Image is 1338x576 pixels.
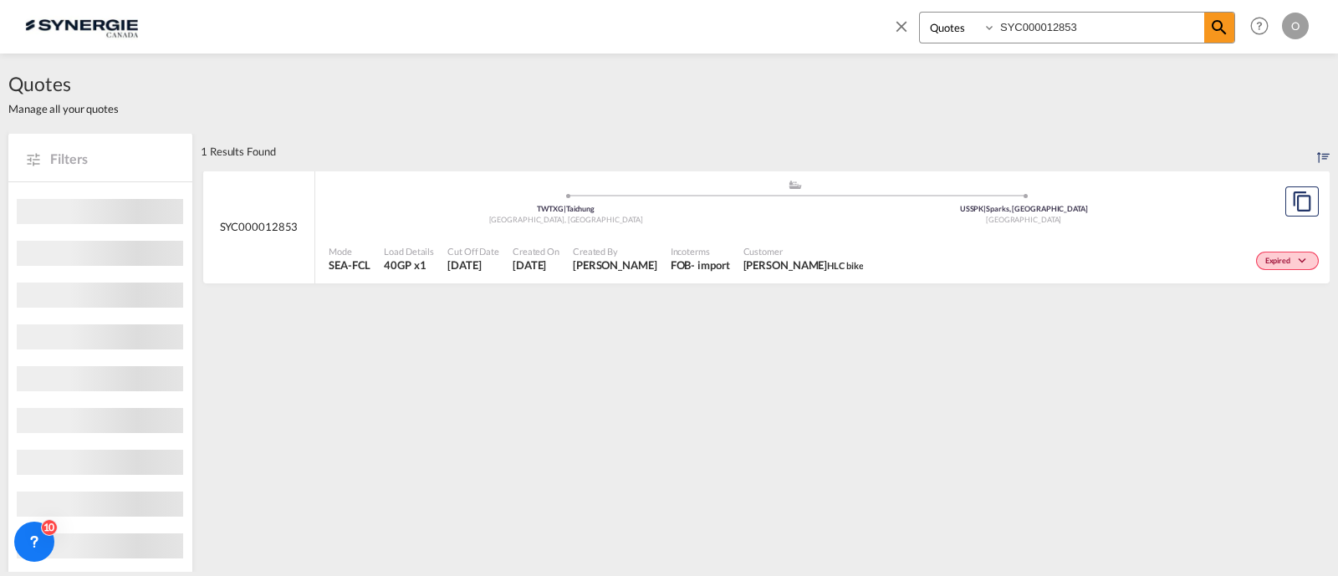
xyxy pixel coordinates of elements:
[1265,256,1295,268] span: Expired
[50,150,176,168] span: Filters
[220,219,299,234] span: SYC000012853
[827,260,863,271] span: HLC bike
[1282,13,1309,39] div: O
[1256,252,1319,270] div: Change Status Here
[513,257,559,273] span: 2 Jul 2025
[1209,18,1229,38] md-icon: icon-magnify
[329,257,370,273] span: SEA-FCL
[1292,191,1312,212] md-icon: assets/icons/custom/copyQuote.svg
[489,215,643,224] span: [GEOGRAPHIC_DATA], [GEOGRAPHIC_DATA]
[743,245,864,257] span: Customer
[447,245,499,257] span: Cut Off Date
[1317,133,1330,170] div: Sort by: Created On
[564,204,566,213] span: |
[983,204,986,213] span: |
[203,171,1330,284] div: SYC000012853 assets/icons/custom/ship-fill.svgassets/icons/custom/roll-o-plane.svgOriginTaichung ...
[960,204,1088,213] span: USSPK Sparks, [GEOGRAPHIC_DATA]
[996,13,1204,42] input: Enter Quotation Number
[1204,13,1234,43] span: icon-magnify
[743,257,864,273] span: Hala Laalj HLC bike
[1285,186,1319,217] button: Copy Quote
[1245,12,1282,42] div: Help
[537,204,595,213] span: TWTXG Taichung
[513,245,559,257] span: Created On
[8,70,119,97] span: Quotes
[447,257,499,273] span: 2 Jul 2025
[329,245,370,257] span: Mode
[892,17,911,35] md-icon: icon-close
[1245,12,1274,40] span: Help
[573,245,657,257] span: Created By
[785,181,805,189] md-icon: assets/icons/custom/ship-fill.svg
[671,257,730,273] div: FOB import
[892,12,919,52] span: icon-close
[384,245,434,257] span: Load Details
[691,257,729,273] div: - import
[671,257,692,273] div: FOB
[25,8,138,45] img: 1f56c880d42311ef80fc7dca854c8e59.png
[1295,257,1315,266] md-icon: icon-chevron-down
[986,215,1061,224] span: [GEOGRAPHIC_DATA]
[573,257,657,273] span: Karen Mercier
[201,133,276,170] div: 1 Results Found
[8,101,119,116] span: Manage all your quotes
[671,245,730,257] span: Incoterms
[384,257,434,273] span: 40GP x 1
